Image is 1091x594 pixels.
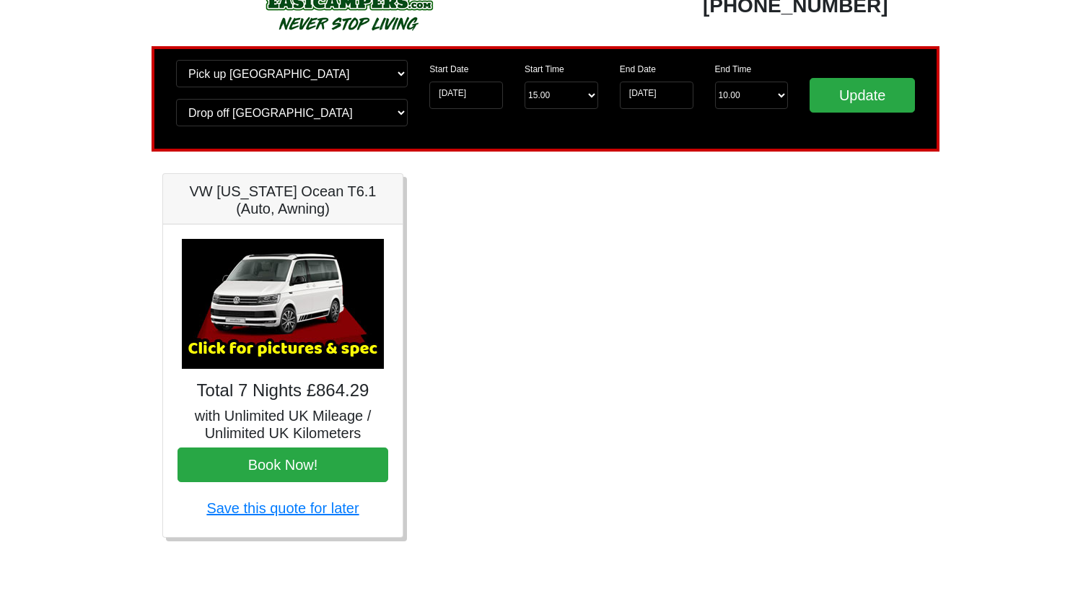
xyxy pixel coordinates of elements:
[810,78,915,113] input: Update
[178,380,388,401] h4: Total 7 Nights £864.29
[620,82,693,109] input: Return Date
[178,183,388,217] h5: VW [US_STATE] Ocean T6.1 (Auto, Awning)
[620,63,656,76] label: End Date
[178,407,388,442] h5: with Unlimited UK Mileage / Unlimited UK Kilometers
[715,63,752,76] label: End Time
[429,63,468,76] label: Start Date
[182,239,384,369] img: VW California Ocean T6.1 (Auto, Awning)
[206,500,359,516] a: Save this quote for later
[525,63,564,76] label: Start Time
[429,82,503,109] input: Start Date
[178,447,388,482] button: Book Now!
